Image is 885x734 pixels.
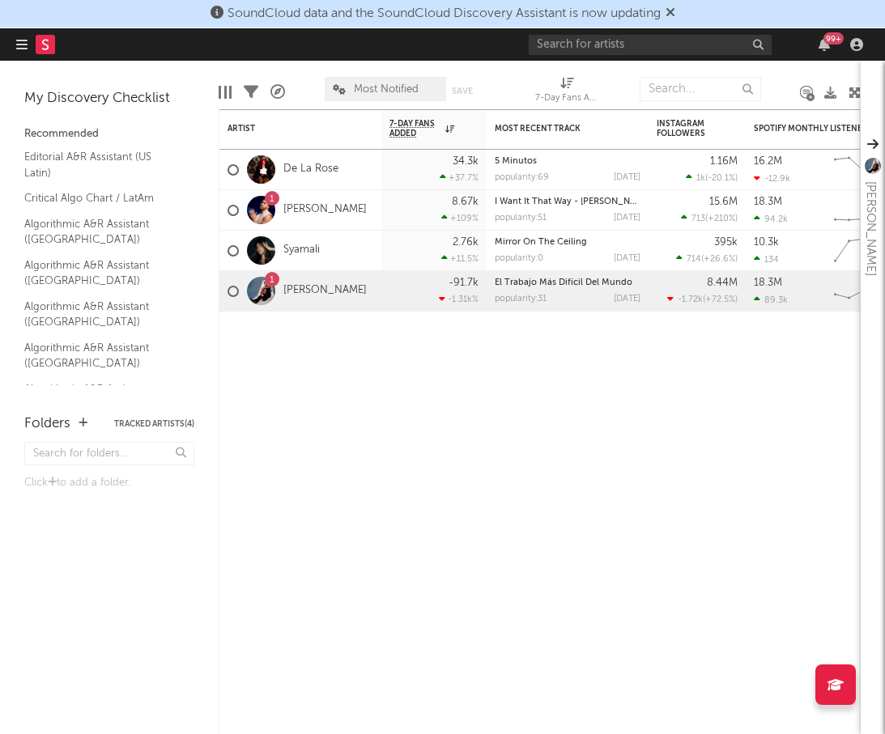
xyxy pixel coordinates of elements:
div: +11.5 % [441,253,479,264]
a: [PERSON_NAME] [283,203,367,217]
div: 18.3M [754,278,782,288]
span: 1k [696,174,705,183]
div: Instagram Followers [657,119,713,138]
a: I Want It That Way - [PERSON_NAME] Remix [495,197,679,206]
div: ( ) [686,172,738,183]
div: My Discovery Checklist [24,89,194,108]
a: Algorithmic A&R Assistant ([GEOGRAPHIC_DATA]) [24,298,178,331]
div: ( ) [667,294,738,304]
span: Most Notified [354,84,419,95]
a: Algorithmic A&R Assistant ([GEOGRAPHIC_DATA]) [24,380,178,414]
a: Syamali [283,244,320,257]
a: Algorithmic A&R Assistant ([GEOGRAPHIC_DATA]) [24,339,178,372]
a: Mirror On The Ceiling [495,238,587,247]
div: 16.2M [754,156,782,167]
div: Most Recent Track [495,124,616,134]
div: Artist [228,124,349,134]
div: El Trabajo Más Difícil Del Mundo [495,278,640,287]
div: 7-Day Fans Added (7-Day Fans Added) [535,69,600,116]
a: 5 Minutos [495,157,537,166]
a: Algorithmic A&R Assistant ([GEOGRAPHIC_DATA]) [24,257,178,290]
div: Mirror On The Ceiling [495,238,640,247]
input: Search for artists [529,35,772,55]
div: ( ) [676,253,738,264]
span: 7-Day Fans Added [389,119,441,138]
div: +37.7 % [440,172,479,183]
a: Critical Algo Chart / LatAm [24,189,178,207]
div: 395k [714,237,738,248]
div: 10.3k [754,237,779,248]
div: 7-Day Fans Added (7-Day Fans Added) [535,89,600,108]
div: popularity: 69 [495,173,549,182]
span: +72.5 % [705,295,735,304]
div: 99 + [823,32,844,45]
div: popularity: 0 [495,254,543,263]
a: Editorial A&R Assistant (US Latin) [24,148,178,181]
div: Recommended [24,125,194,144]
div: [DATE] [614,173,640,182]
div: [DATE] [614,214,640,223]
input: Search for folders... [24,442,194,465]
a: Algorithmic A&R Assistant ([GEOGRAPHIC_DATA]) [24,215,178,248]
span: 713 [691,214,705,223]
div: [DATE] [614,295,640,303]
div: ( ) [681,213,738,223]
span: -1.72k [678,295,703,304]
span: Dismiss [666,7,675,20]
div: 15.6M [709,197,738,207]
div: 94.2k [754,214,788,224]
span: 714 [687,255,701,264]
div: 5 Minutos [495,157,640,166]
div: 8.67k [452,197,479,207]
div: 8.44M [707,278,738,288]
div: -1.31k % [439,294,479,304]
button: Save [452,87,473,95]
div: 89.3k [754,295,788,305]
div: 2.76k [453,237,479,248]
div: -12.9k [754,173,790,184]
button: Tracked Artists(4) [114,420,194,428]
div: popularity: 51 [495,214,547,223]
span: +210 % [708,214,735,223]
div: Edit Columns [219,69,232,116]
span: -20.1 % [708,174,735,183]
a: De La Rose [283,163,338,176]
div: 34.3k [453,156,479,167]
div: +109 % [441,213,479,223]
div: 18.3M [754,197,782,207]
a: El Trabajo Más Difícil Del Mundo [495,278,632,287]
div: Spotify Monthly Listeners [754,124,875,134]
div: -91.7k [449,278,479,288]
div: A&R Pipeline [270,69,285,116]
div: 1.16M [710,156,738,167]
div: Filters [244,69,258,116]
a: [PERSON_NAME] [283,284,367,298]
input: Search... [640,77,761,101]
div: popularity: 31 [495,295,547,303]
div: I Want It That Way - KARYO Remix [495,197,640,206]
span: +26.6 % [704,255,735,264]
div: [PERSON_NAME] [861,181,880,276]
button: 99+ [819,38,830,51]
div: [DATE] [614,254,640,263]
div: Folders [24,414,70,434]
span: SoundCloud data and the SoundCloud Discovery Assistant is now updating [228,7,661,20]
div: Click to add a folder. [24,473,194,493]
div: 134 [754,254,779,265]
